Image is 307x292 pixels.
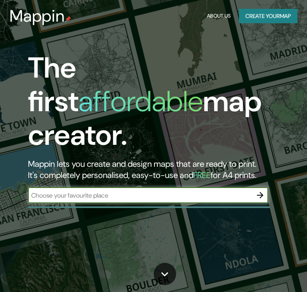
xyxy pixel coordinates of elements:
h1: The first map creator. [28,51,274,158]
button: About Us [205,9,233,24]
h2: Mappin lets you create and design maps that are ready to print. It's completely personalised, eas... [28,158,274,181]
h3: Mappin [10,6,65,26]
button: Create yourmap [239,9,297,24]
input: Choose your favourite place [28,191,252,200]
img: mappin-pin [65,16,71,22]
h1: affordable [78,83,203,120]
h5: FREE [193,170,211,181]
